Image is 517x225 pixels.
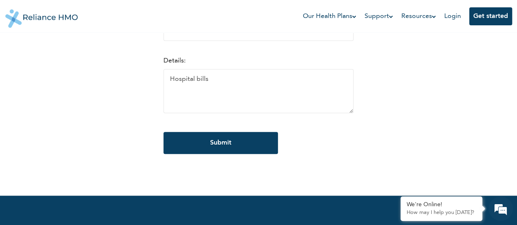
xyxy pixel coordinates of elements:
label: Details: [163,58,186,64]
div: Chat with us now [43,46,137,56]
span: We're online! [47,69,113,151]
div: We're Online! [407,201,476,208]
div: FAQs [80,184,156,209]
a: Support [365,11,393,21]
a: Resources [401,11,436,21]
textarea: Type your message and hit 'Enter' [4,156,156,184]
img: d_794563401_company_1708531726252_794563401 [15,41,33,61]
span: Conversation [4,198,80,204]
a: Our Health Plans [303,11,356,21]
img: Reliance HMO's Logo [5,3,78,28]
input: Submit [163,132,278,154]
button: Get started [469,7,512,25]
p: How may I help you today? [407,209,476,216]
div: Minimize live chat window [134,4,154,24]
a: Login [444,13,461,20]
